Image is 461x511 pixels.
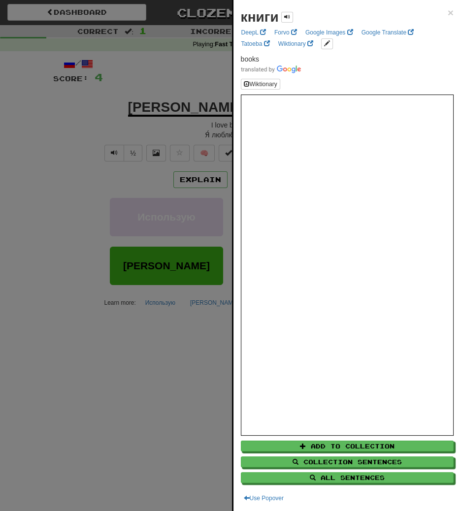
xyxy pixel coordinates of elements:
a: Forvo [271,27,300,38]
a: Wiktionary [275,38,316,49]
button: Add to Collection [241,441,454,451]
span: books [241,55,259,63]
button: Collection Sentences [241,456,454,467]
button: All Sentences [241,472,454,483]
a: DeepL [238,27,269,38]
button: Wiktionary [241,79,280,90]
strong: книги [241,9,279,25]
button: Close [448,7,454,18]
a: Google Translate [359,27,417,38]
button: edit links [321,38,333,49]
img: Color short [241,65,301,73]
span: × [448,7,454,18]
button: Use Popover [241,493,287,504]
a: Google Images [302,27,356,38]
a: Tatoeba [238,38,273,49]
